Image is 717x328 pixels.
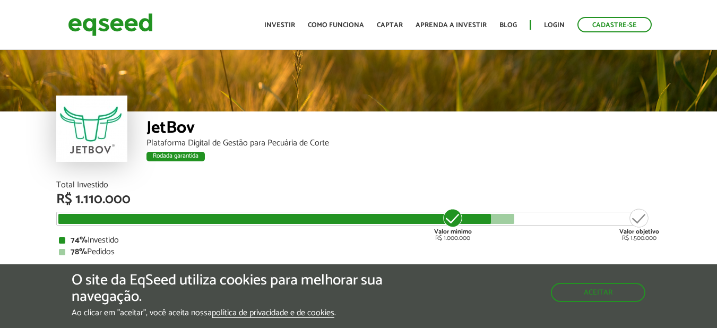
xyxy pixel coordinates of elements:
[264,22,295,29] a: Investir
[577,17,652,32] a: Cadastre-se
[146,152,205,161] div: Rodada garantida
[71,245,87,259] strong: 78%
[499,22,517,29] a: Blog
[59,248,659,256] div: Pedidos
[377,22,403,29] a: Captar
[146,139,661,148] div: Plataforma Digital de Gestão para Pecuária de Corte
[308,22,364,29] a: Como funciona
[146,119,661,139] div: JetBov
[619,227,659,237] strong: Valor objetivo
[212,309,334,318] a: política de privacidade e de cookies
[56,193,661,206] div: R$ 1.110.000
[68,11,153,39] img: EqSeed
[72,308,416,318] p: Ao clicar em "aceitar", você aceita nossa .
[551,283,645,302] button: Aceitar
[71,233,88,247] strong: 74%
[59,236,659,245] div: Investido
[619,208,659,241] div: R$ 1.500.000
[433,208,473,241] div: R$ 1.000.000
[56,181,661,189] div: Total Investido
[72,272,416,305] h5: O site da EqSeed utiliza cookies para melhorar sua navegação.
[416,22,487,29] a: Aprenda a investir
[434,227,472,237] strong: Valor mínimo
[544,22,565,29] a: Login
